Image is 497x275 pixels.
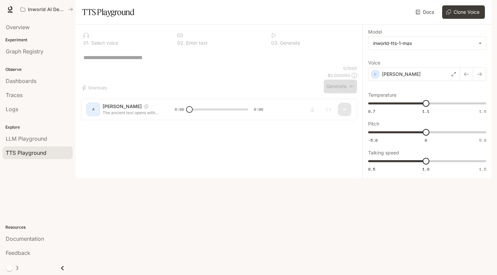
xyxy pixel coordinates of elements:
p: [PERSON_NAME] [382,71,421,78]
p: Select voice [90,41,118,45]
p: 0 2 . [177,41,185,45]
span: 0.5 [368,166,375,172]
p: Inworld AI Demos [28,7,66,12]
span: 1.1 [422,108,429,114]
span: 1.0 [422,166,429,172]
span: 1.5 [479,166,486,172]
p: 0 / 1000 [343,65,357,71]
button: Clone Voice [442,5,485,19]
span: -5.0 [368,137,378,143]
button: All workspaces [17,3,76,16]
a: Docs [414,5,437,19]
p: 0 1 . [83,41,90,45]
p: $ 0.000000 [328,73,350,78]
div: inworld-tts-1-max [373,40,475,47]
span: 1.5 [479,108,486,114]
div: inworld-tts-1-max [368,37,486,50]
span: 0.7 [368,108,375,114]
p: Enter text [185,41,208,45]
p: Pitch [368,122,379,126]
span: 5.0 [479,137,486,143]
p: Temperature [368,93,396,97]
p: Model [368,30,382,34]
p: 0 3 . [271,41,279,45]
span: 0 [425,137,427,143]
button: Shortcuts [81,83,109,93]
p: Voice [368,60,380,65]
p: Talking speed [368,150,399,155]
p: Generate [279,41,300,45]
h1: TTS Playground [82,5,134,19]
